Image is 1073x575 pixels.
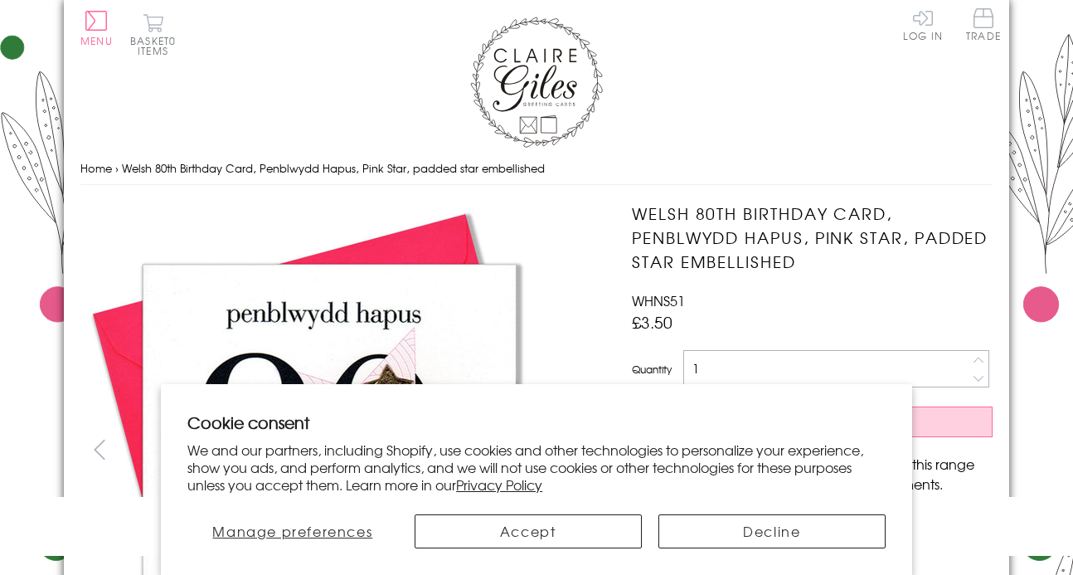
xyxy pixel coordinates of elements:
button: prev [80,431,118,468]
span: › [115,160,119,176]
a: Home [80,160,112,176]
button: Manage preferences [187,514,397,548]
span: £3.50 [632,310,672,334]
span: WHNS51 [632,290,685,310]
a: Privacy Policy [456,475,542,495]
p: We and our partners, including Shopify, use cookies and other technologies to personalize your ex... [187,441,886,493]
span: Trade [966,8,1001,41]
span: 0 items [138,33,176,58]
img: Claire Giles Greetings Cards [470,17,603,148]
span: Manage preferences [212,521,372,541]
span: Welsh 80th Birthday Card, Penblwydd Hapus, Pink Star, padded star embellished [122,160,545,176]
h2: Cookie consent [187,411,886,434]
button: Menu [80,11,113,46]
nav: breadcrumbs [80,152,993,186]
a: Log In [903,8,943,41]
h1: Welsh 80th Birthday Card, Penblwydd Hapus, Pink Star, padded star embellished [632,202,993,273]
button: Decline [658,514,886,548]
button: Accept [415,514,642,548]
button: Basket0 items [130,13,176,56]
a: Trade [966,8,1001,44]
label: Quantity [632,362,672,377]
span: Menu [80,33,113,48]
